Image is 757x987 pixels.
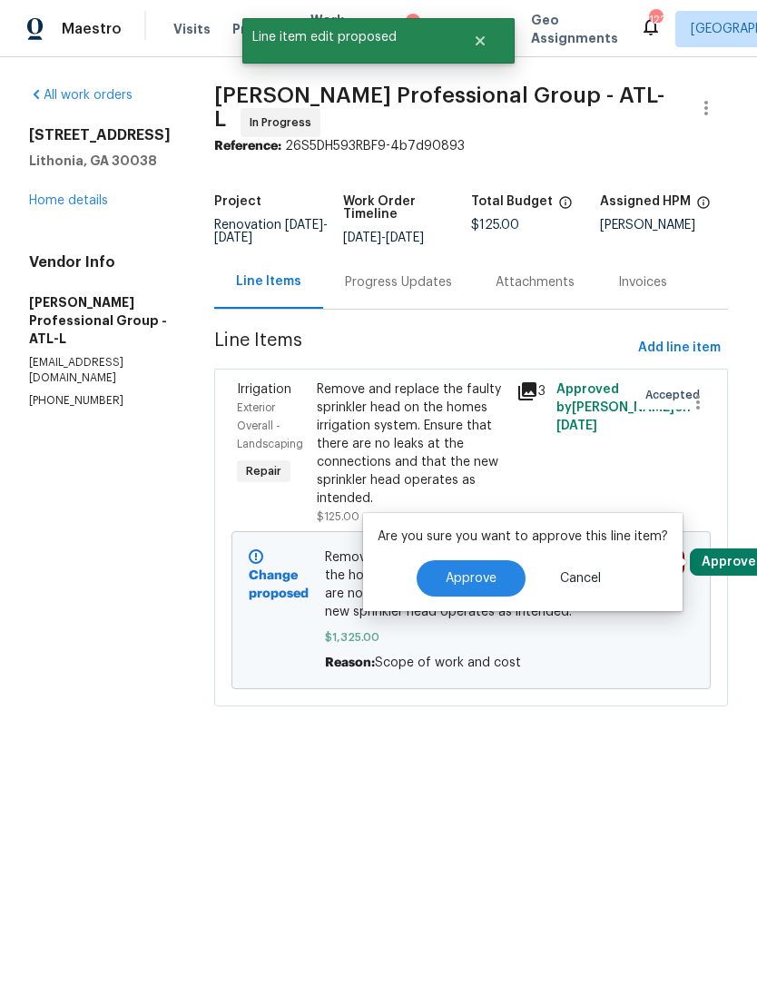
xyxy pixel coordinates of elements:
span: - [343,232,424,244]
span: Add line item [638,337,721,360]
span: Reason: [325,656,375,669]
span: Repair [239,462,289,480]
span: Projects [232,20,289,38]
h5: [PERSON_NAME] Professional Group - ATL-L [29,293,171,348]
p: [EMAIL_ADDRESS][DOMAIN_NAME] [29,355,171,386]
span: Approve [446,572,496,586]
span: Line Items [214,331,631,365]
span: Work Orders [310,11,357,47]
p: [PHONE_NUMBER] [29,393,171,409]
div: Attachments [496,273,575,291]
span: [DATE] [556,419,597,432]
span: Exterior Overall - Landscaping [237,402,303,449]
span: The total cost of line items that have been proposed by Opendoor. This sum includes line items th... [558,195,573,219]
span: $1,325.00 [325,628,618,646]
span: In Progress [250,114,319,132]
b: Change proposed [249,569,309,600]
h5: Total Budget [471,195,553,208]
span: $125.00 [317,511,359,522]
div: [PERSON_NAME] [600,219,729,232]
div: 3 [516,380,546,402]
div: Invoices [618,273,667,291]
span: Irrigation [237,383,291,396]
h2: [STREET_ADDRESS] [29,126,171,144]
span: The hpm assigned to this work order. [696,195,711,219]
div: Line Items [236,272,301,291]
p: Are you sure you want to approve this line item? [378,528,668,546]
span: Approved by [PERSON_NAME] on [556,383,691,432]
span: $125.00 [471,219,519,232]
span: Accepted [645,386,707,404]
div: 26S5DH593RBF9-4b7d90893 [214,137,728,155]
h5: Project [214,195,261,208]
h5: Work Order Timeline [343,195,472,221]
span: [DATE] [343,232,381,244]
h5: Assigned HPM [600,195,691,208]
span: Maestro [62,20,122,38]
span: Renovation [214,219,328,244]
span: [DATE] [214,232,252,244]
div: Remove and replace the faulty sprinkler head on the homes irrigation system. Ensure that there ar... [317,380,506,508]
span: [PERSON_NAME] Professional Group - ATL-L [214,84,664,130]
span: [DATE] [386,232,424,244]
button: Approve [417,560,526,597]
b: Reference: [214,140,281,153]
button: Cancel [531,560,630,597]
span: Remove and replace the faulty sprinkler head on the homes irrigation system. Ensure that there ar... [325,548,618,621]
span: Cancel [560,572,601,586]
div: 1 [406,14,420,32]
span: Geo Assignments [531,11,618,47]
div: 122 [649,11,662,29]
a: All work orders [29,89,133,102]
button: Add line item [631,331,728,365]
span: Scope of work and cost [375,656,521,669]
span: [DATE] [285,219,323,232]
a: Home details [29,194,108,207]
h5: Lithonia, GA 30038 [29,152,171,170]
div: Progress Updates [345,273,452,291]
span: Visits [173,20,211,38]
h4: Vendor Info [29,253,171,271]
button: Close [450,23,510,59]
span: Line item edit proposed [242,18,450,56]
span: - [214,219,328,244]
